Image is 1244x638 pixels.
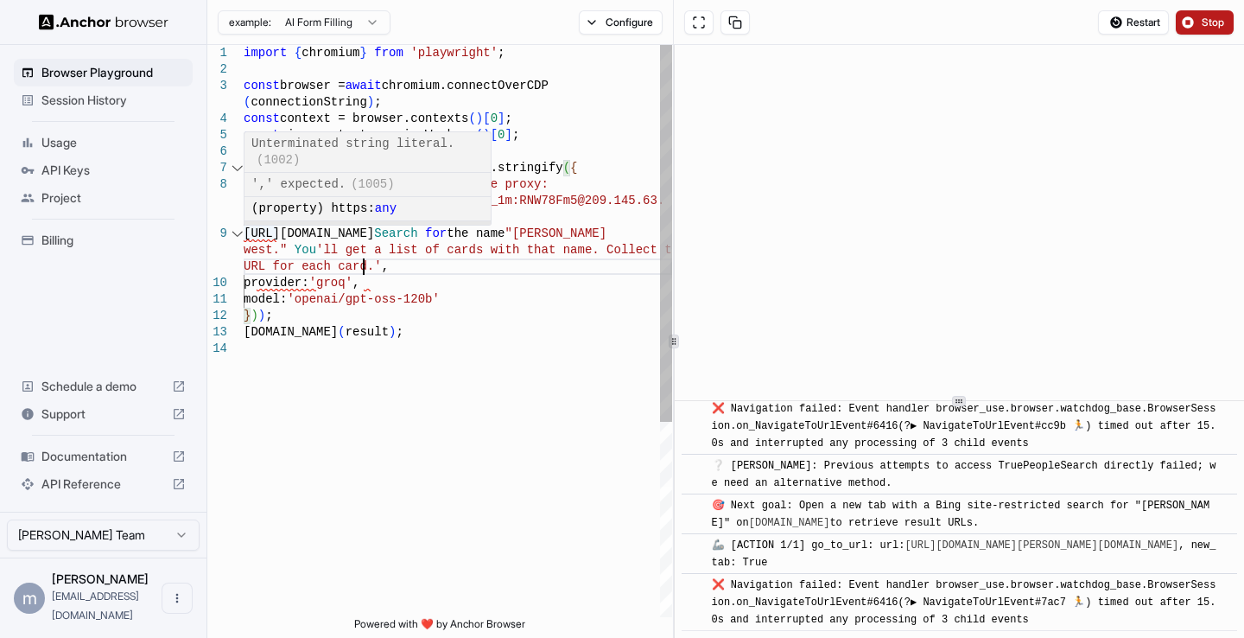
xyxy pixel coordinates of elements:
span: [ [483,112,490,125]
span: chromium [301,46,359,60]
span: 'll get a list of cards with that name. Collect th [316,243,679,257]
span: 'groq' [309,276,352,290]
span: ; [265,309,272,322]
span: connectionString [251,95,366,109]
div: Click to collapse the range. [229,226,245,242]
span: Documentation [41,448,165,465]
span: API Keys [41,162,186,179]
span: ❌ Navigation failed: Event handler browser_use.browser.watchdog_base.BrowserSession.on_NavigateTo... [712,579,1216,626]
span: michael webb [52,571,149,586]
span: URL for each card.' [244,259,382,273]
button: Copy session ID [720,10,750,35]
span: (property) https: [251,201,375,215]
span: ) [258,309,265,322]
span: [DOMAIN_NAME] [244,325,338,339]
span: 'openai/gpt-oss-120b' [287,292,439,306]
span: [ [491,128,498,142]
span: const [244,128,280,142]
span: ) [251,309,257,322]
div: No quick fixes available [372,221,485,259]
span: chromium.connectOverCDP [382,79,549,93]
span: ​ [690,537,699,554]
div: 2 [207,61,227,78]
button: Open in full screen [684,10,714,35]
span: example: [229,16,271,29]
button: Stop [1176,10,1234,35]
span: (1005) [346,177,394,191]
div: 5 [207,127,227,144]
div: 4 [207,111,227,127]
span: ​ [690,457,699,475]
span: Search [374,226,417,240]
span: Powered with ❤️ by Anchor Browser [354,617,525,638]
div: Billing [14,226,193,254]
span: ',' expected. [251,177,346,191]
span: ) [389,325,396,339]
span: , [382,259,389,273]
span: provider: [244,276,309,290]
a: [DOMAIN_NAME] [749,517,830,529]
div: 7 [207,160,227,176]
span: Browser Playground [41,64,186,81]
span: ❌ Navigation failed: Event handler browser_use.browser.watchdog_base.BrowserSession.on_NavigateTo... [712,403,1216,450]
span: Session History [41,92,186,109]
div: 9 [207,226,227,242]
span: ( [563,161,570,175]
span: west." [244,243,287,257]
span: const [244,79,280,93]
span: result [346,325,389,339]
span: ( [338,325,345,339]
button: Configure [579,10,663,35]
span: 0 [498,128,505,142]
span: the name [447,226,505,240]
span: ) [483,128,490,142]
span: Stop [1202,16,1226,29]
button: Open menu [162,583,193,614]
span: 🦾 [ACTION 1/1] go_to_url: url: , new_tab: True [712,539,1216,569]
span: Unterminated string literal. [251,137,454,150]
div: Schedule a demo [14,373,193,400]
span: any [375,201,397,215]
div: 12 [207,308,227,324]
span: Schedule a demo [41,378,165,395]
span: ​ [690,577,699,594]
span: ; [505,112,511,125]
div: 10 [207,275,227,291]
span: ] [505,128,511,142]
div: API Keys [14,156,193,184]
span: ) [367,95,374,109]
span: { [295,46,301,60]
span: Project [41,189,186,207]
span: ] [498,112,505,125]
div: 11 [207,291,227,308]
span: ( [476,128,483,142]
div: 13 [207,324,227,341]
div: 14 [207,341,227,357]
span: nice1@awwabi.com [52,590,139,622]
img: Anchor Logo [39,14,168,30]
div: Project [14,184,193,212]
div: Support [14,400,193,428]
span: 🎯 Next goal: Open a new tab with a Bing site-restricted search for "[PERSON_NAME]" on to retrieve... [712,500,1210,529]
span: .stringify [491,161,563,175]
span: API Reference [41,475,165,493]
span: { [570,161,577,175]
span: ❔ [PERSON_NAME]: Previous attempts to access TruePeopleSearch directly failed; we need an alterna... [712,460,1216,489]
span: 45.63. [621,194,664,207]
span: ) [476,112,483,125]
span: ; [374,95,381,109]
span: Billing [41,232,186,249]
span: You [295,243,316,257]
span: ; [498,46,505,60]
span: ​ [690,497,699,514]
div: m [14,583,45,614]
div: 6 [207,144,227,160]
a: [URL][DOMAIN_NAME][PERSON_NAME][DOMAIN_NAME] [904,539,1178,552]
span: ai = context.serviceWorkers [280,128,476,142]
span: , [352,276,359,290]
div: 3 [207,78,227,94]
span: model: [244,292,287,306]
div: Usage [14,129,193,156]
span: ​ [690,400,699,418]
span: ; [396,325,403,339]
